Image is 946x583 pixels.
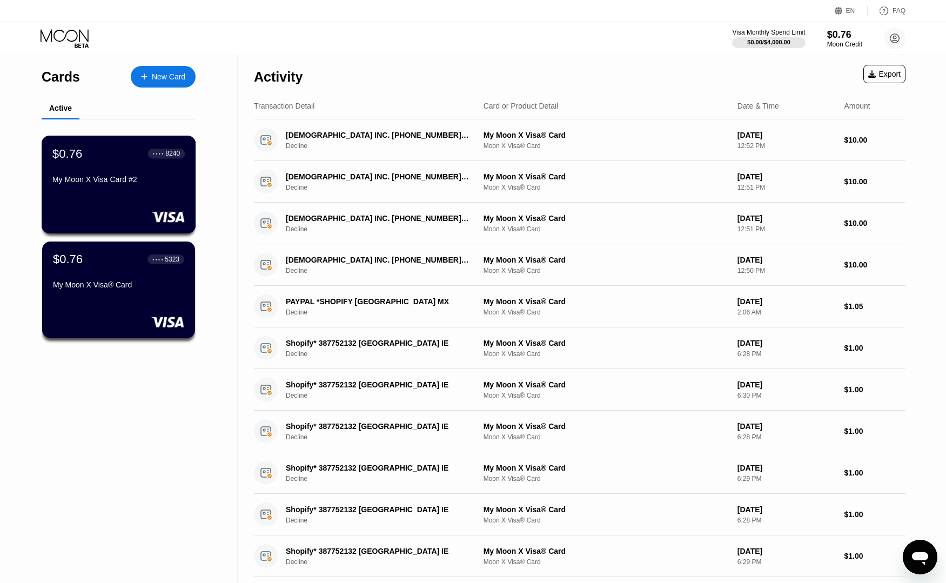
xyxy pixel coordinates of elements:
div: My Moon X Visa® Card [484,380,729,389]
div: Decline [286,225,485,233]
div: Shopify* 387752132 [GEOGRAPHIC_DATA] IE [286,547,471,555]
div: [DEMOGRAPHIC_DATA] INC. [PHONE_NUMBER] US [286,214,471,223]
div: My Moon X Visa® Card [484,131,729,139]
div: Moon X Visa® Card [484,142,729,150]
div: EN [835,5,868,16]
div: $1.00 [844,385,905,394]
div: 12:51 PM [737,184,836,191]
div: Decline [286,142,485,150]
div: $0.00 / $4,000.00 [747,39,790,45]
div: Decline [286,350,485,358]
div: Shopify* 387752132 [GEOGRAPHIC_DATA] IE [286,505,471,514]
div: Shopify* 387752132 [GEOGRAPHIC_DATA] IEDeclineMy Moon X Visa® CardMoon X Visa® Card[DATE]6:28 PM$... [254,327,905,369]
div: 6:28 PM [737,350,836,358]
div: [DATE] [737,339,836,347]
div: [DEMOGRAPHIC_DATA] INC. [PHONE_NUMBER] US [286,131,471,139]
div: $1.00 [844,344,905,352]
div: My Moon X Visa® Card [484,547,729,555]
div: PAYPAL *SHOPIFY [GEOGRAPHIC_DATA] MX [286,297,471,306]
div: FAQ [893,7,905,15]
div: My Moon X Visa® Card [484,297,729,306]
div: 6:29 PM [737,475,836,483]
div: [DATE] [737,256,836,264]
div: $1.00 [844,510,905,519]
div: My Moon X Visa® Card [484,256,729,264]
div: Shopify* 387752132 [GEOGRAPHIC_DATA] IE [286,422,471,431]
div: [DEMOGRAPHIC_DATA] INC. [PHONE_NUMBER] US [286,172,471,181]
div: Decline [286,184,485,191]
div: Shopify* 387752132 [GEOGRAPHIC_DATA] IEDeclineMy Moon X Visa® CardMoon X Visa® Card[DATE]6:29 PM$... [254,452,905,494]
div: Shopify* 387752132 [GEOGRAPHIC_DATA] IE [286,339,471,347]
div: Shopify* 387752132 [GEOGRAPHIC_DATA] IE [286,380,471,389]
div: $10.00 [844,177,905,186]
div: 6:29 PM [737,558,836,566]
div: Moon Credit [827,41,862,48]
div: [DEMOGRAPHIC_DATA] INC. [PHONE_NUMBER] US [286,256,471,264]
div: 6:28 PM [737,517,836,524]
div: Activity [254,69,303,85]
div: New Card [131,66,196,88]
div: Moon X Visa® Card [484,392,729,399]
div: $1.00 [844,468,905,477]
div: ● ● ● ● [152,258,163,261]
div: $0.76 [827,29,862,41]
div: [DEMOGRAPHIC_DATA] INC. [PHONE_NUMBER] USDeclineMy Moon X Visa® CardMoon X Visa® Card[DATE]12:52 ... [254,119,905,161]
div: 5323 [165,256,179,263]
div: [DATE] [737,380,836,389]
div: Date & Time [737,102,779,110]
div: New Card [152,72,185,82]
div: [DEMOGRAPHIC_DATA] INC. [PHONE_NUMBER] USDeclineMy Moon X Visa® CardMoon X Visa® Card[DATE]12:51 ... [254,203,905,244]
div: [DATE] [737,214,836,223]
div: $0.76● ● ● ●5323My Moon X Visa® Card [42,242,195,338]
div: Moon X Visa® Card [484,475,729,483]
div: $0.76● ● ● ●8240My Moon X Visa Card #2 [42,136,195,233]
div: [DEMOGRAPHIC_DATA] INC. [PHONE_NUMBER] USDeclineMy Moon X Visa® CardMoon X Visa® Card[DATE]12:51 ... [254,161,905,203]
div: Visa Monthly Spend Limit$0.00/$4,000.00 [732,29,805,48]
div: $1.05 [844,302,905,311]
div: Decline [286,309,485,316]
div: $0.76Moon Credit [827,29,862,48]
div: Decline [286,517,485,524]
div: $10.00 [844,219,905,227]
div: Export [868,70,901,78]
div: FAQ [868,5,905,16]
div: Moon X Visa® Card [484,558,729,566]
div: [DATE] [737,505,836,514]
div: Shopify* 387752132 [GEOGRAPHIC_DATA] IEDeclineMy Moon X Visa® CardMoon X Visa® Card[DATE]6:30 PM$... [254,369,905,411]
div: PAYPAL *SHOPIFY [GEOGRAPHIC_DATA] MXDeclineMy Moon X Visa® CardMoon X Visa® Card[DATE]2:06 AM$1.05 [254,286,905,327]
div: My Moon X Visa Card #2 [52,175,185,184]
div: Visa Monthly Spend Limit [732,29,805,36]
div: Shopify* 387752132 [GEOGRAPHIC_DATA] IE [286,464,471,472]
div: $1.00 [844,427,905,435]
div: My Moon X Visa® Card [484,339,729,347]
div: [DATE] [737,297,836,306]
div: Cards [42,69,80,85]
div: [DATE] [737,131,836,139]
div: Card or Product Detail [484,102,559,110]
div: My Moon X Visa® Card [484,505,729,514]
div: Active [49,104,72,112]
div: My Moon X Visa® Card [484,172,729,181]
div: Transaction Detail [254,102,314,110]
div: My Moon X Visa® Card [53,280,184,289]
div: Shopify* 387752132 [GEOGRAPHIC_DATA] IEDeclineMy Moon X Visa® CardMoon X Visa® Card[DATE]6:29 PM$... [254,535,905,577]
div: My Moon X Visa® Card [484,214,729,223]
div: 12:51 PM [737,225,836,233]
div: Moon X Visa® Card [484,433,729,441]
div: Shopify* 387752132 [GEOGRAPHIC_DATA] IEDeclineMy Moon X Visa® CardMoon X Visa® Card[DATE]6:28 PM$... [254,411,905,452]
div: $10.00 [844,136,905,144]
div: Moon X Visa® Card [484,309,729,316]
div: [DATE] [737,547,836,555]
div: Moon X Visa® Card [484,225,729,233]
div: Decline [286,558,485,566]
div: Decline [286,475,485,483]
div: $0.76 [52,146,83,160]
div: Amount [844,102,870,110]
div: [DATE] [737,172,836,181]
div: Shopify* 387752132 [GEOGRAPHIC_DATA] IEDeclineMy Moon X Visa® CardMoon X Visa® Card[DATE]6:28 PM$... [254,494,905,535]
div: Moon X Visa® Card [484,184,729,191]
div: Decline [286,433,485,441]
div: 8240 [165,150,180,157]
div: $10.00 [844,260,905,269]
div: [DEMOGRAPHIC_DATA] INC. [PHONE_NUMBER] USDeclineMy Moon X Visa® CardMoon X Visa® Card[DATE]12:50 ... [254,244,905,286]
